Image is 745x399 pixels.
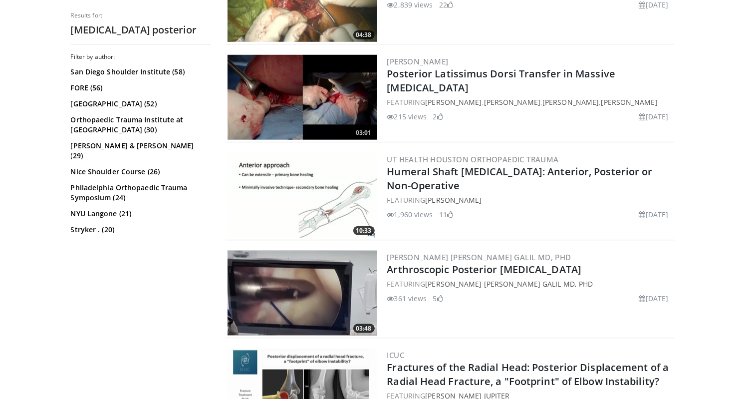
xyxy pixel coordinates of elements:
li: 1,960 views [387,209,433,220]
a: [PERSON_NAME] [PERSON_NAME] Galil MD, PhD [387,252,571,262]
a: [PERSON_NAME] [542,97,599,107]
div: FEATURING , , , [387,97,673,107]
a: Philadelphia Orthopaedic Trauma Symposium (24) [71,183,208,203]
li: 11 [439,209,453,220]
img: 51ea9e74-1711-444b-b8ef-da069accb836.300x170_q85_crop-smart_upscale.jpg [228,153,377,238]
img: 16c22569-32e3-4d6c-b618-ed3919dbf96c.300x170_q85_crop-smart_upscale.jpg [228,55,377,140]
a: UT Health Houston Orthopaedic Trauma [387,154,559,164]
a: [PERSON_NAME] [484,97,540,107]
a: [PERSON_NAME] & [PERSON_NAME] (29) [71,141,208,161]
div: FEATURING [387,279,673,289]
h2: [MEDICAL_DATA] posterior [71,23,211,36]
li: 2 [433,111,443,122]
li: 5 [433,293,443,304]
a: 03:48 [228,251,377,336]
li: 215 views [387,111,427,122]
a: [PERSON_NAME] [425,97,482,107]
li: 361 views [387,293,427,304]
a: 10:33 [228,153,377,238]
a: ICUC [387,350,405,360]
h3: Filter by author: [71,53,211,61]
a: [PERSON_NAME] [PERSON_NAME] Galil MD, PhD [425,279,593,289]
li: [DATE] [639,111,669,122]
a: Humeral Shaft [MEDICAL_DATA]: Anterior, Posterior or Non-Operative [387,165,653,192]
a: Orthopaedic Trauma Institute at [GEOGRAPHIC_DATA] (30) [71,115,208,135]
span: 03:48 [353,324,375,333]
li: [DATE] [639,209,669,220]
a: [PERSON_NAME] [387,56,449,66]
li: [DATE] [639,293,669,304]
a: Nice Shoulder Course (26) [71,167,208,177]
a: Posterior Latissimus Dorsi Transfer in Massive [MEDICAL_DATA] [387,67,616,94]
div: FEATURING [387,195,673,205]
a: [GEOGRAPHIC_DATA] (52) [71,99,208,109]
a: 03:01 [228,55,377,140]
p: Results for: [71,11,211,19]
a: NYU Langone (21) [71,209,208,219]
img: 39caff7f-cd85-47fb-ab22-a3439169d78a.300x170_q85_crop-smart_upscale.jpg [228,251,377,336]
a: Stryker . (20) [71,225,208,235]
a: San Diego Shoulder Institute (58) [71,67,208,77]
a: Fractures of the Radial Head: Posterior Displacement of a Radial Head Fracture, a "Footprint" of ... [387,361,669,388]
span: 03:01 [353,128,375,137]
span: 10:33 [353,226,375,235]
a: FORE (56) [71,83,208,93]
span: 04:38 [353,30,375,39]
a: Arthroscopic Posterior [MEDICAL_DATA] [387,263,582,276]
a: [PERSON_NAME] [425,195,482,205]
a: [PERSON_NAME] [601,97,658,107]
